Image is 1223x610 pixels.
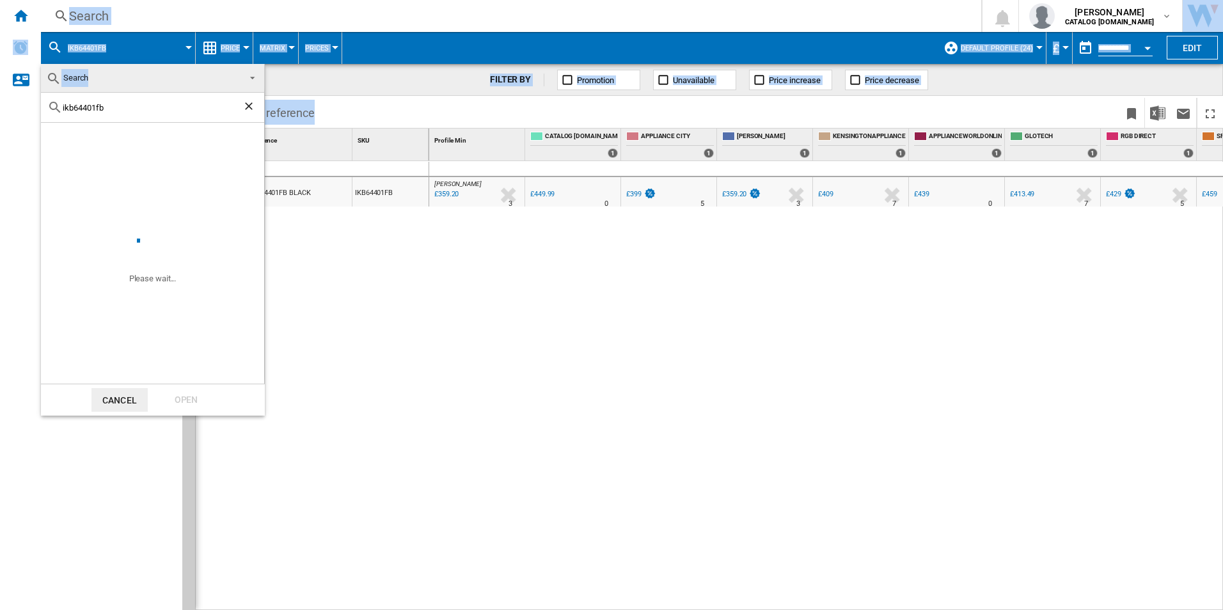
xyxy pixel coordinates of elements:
ng-transclude: Please wait... [129,274,177,283]
button: Cancel [91,388,148,412]
ng-md-icon: Clear search [242,100,258,115]
span: Search [63,73,88,82]
input: Search Reference [63,103,242,113]
div: Open [158,388,214,412]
